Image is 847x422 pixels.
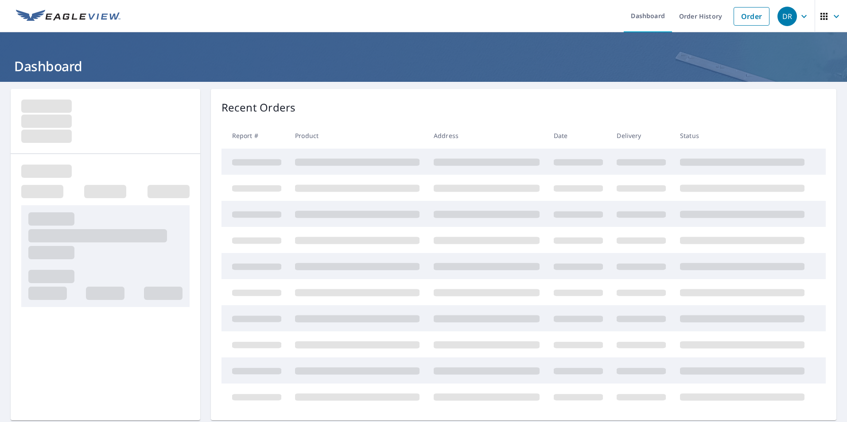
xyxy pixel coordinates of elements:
th: Product [288,123,427,149]
th: Status [673,123,812,149]
div: DR [777,7,797,26]
h1: Dashboard [11,57,836,75]
a: Order [734,7,769,26]
th: Address [427,123,547,149]
th: Date [547,123,610,149]
th: Delivery [610,123,673,149]
img: EV Logo [16,10,120,23]
th: Report # [221,123,288,149]
p: Recent Orders [221,100,296,115]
